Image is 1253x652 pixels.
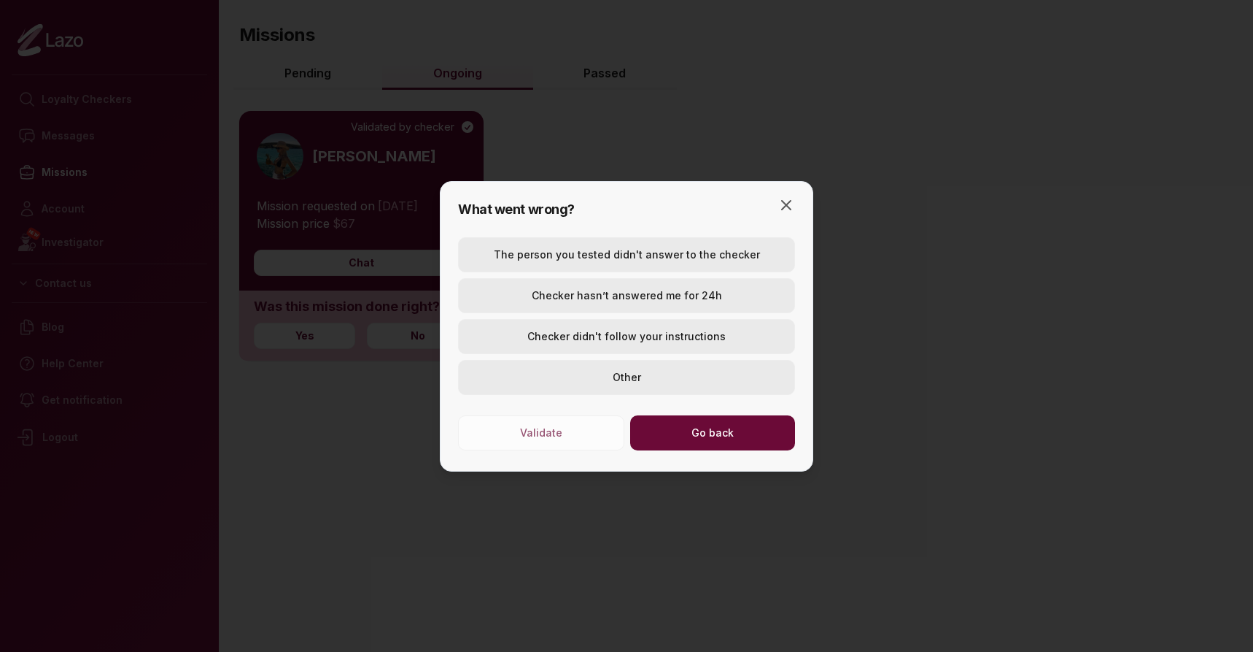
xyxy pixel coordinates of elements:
h2: What went wrong? [458,199,795,220]
button: Other [458,360,795,395]
button: Go back [630,415,795,450]
button: Checker hasn’t answered me for 24h [458,278,795,313]
button: The person you tested didn't answer to the checker [458,237,795,272]
button: Checker didn't follow your instructions [458,319,795,354]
